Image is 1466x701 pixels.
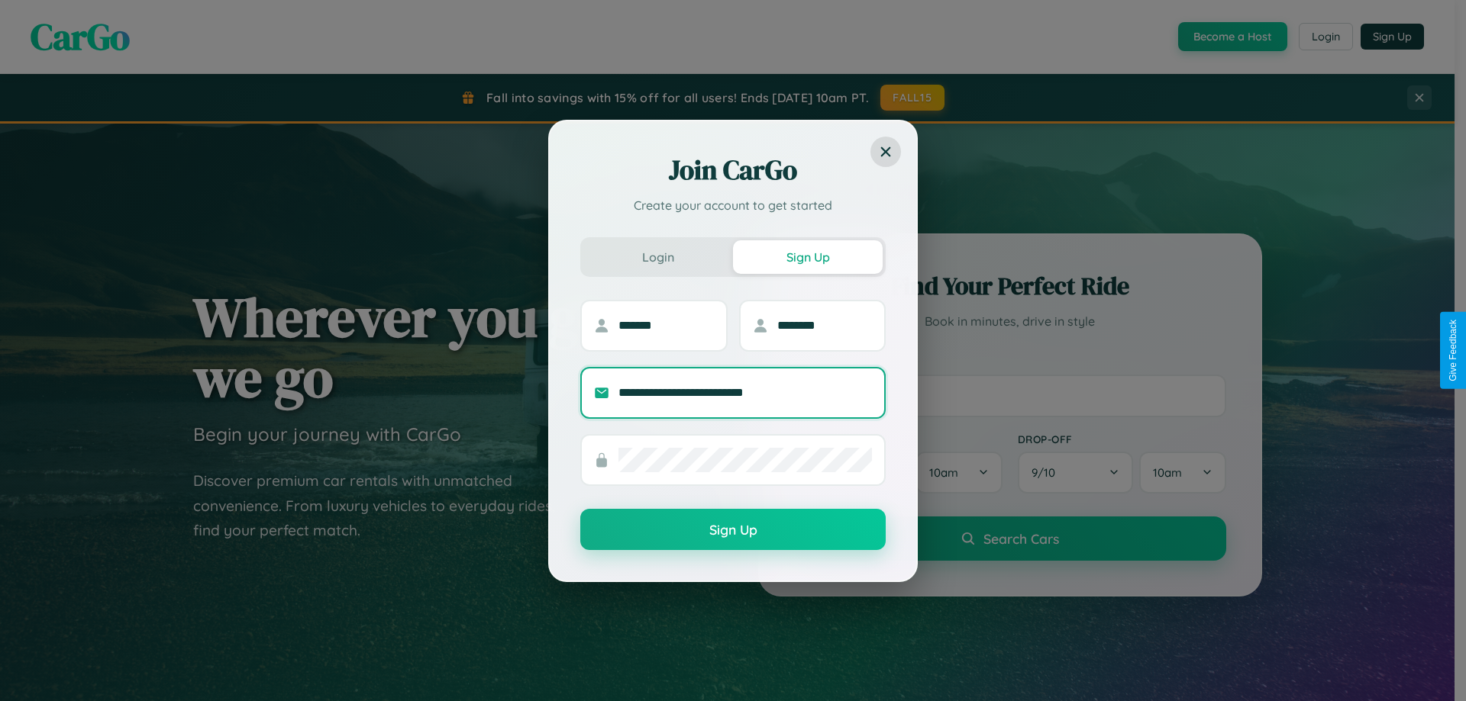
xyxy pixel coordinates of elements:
div: Give Feedback [1448,320,1458,381]
button: Sign Up [733,240,883,274]
button: Sign Up [580,509,886,550]
h2: Join CarGo [580,152,886,188]
button: Login [583,240,733,274]
p: Create your account to get started [580,196,886,214]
